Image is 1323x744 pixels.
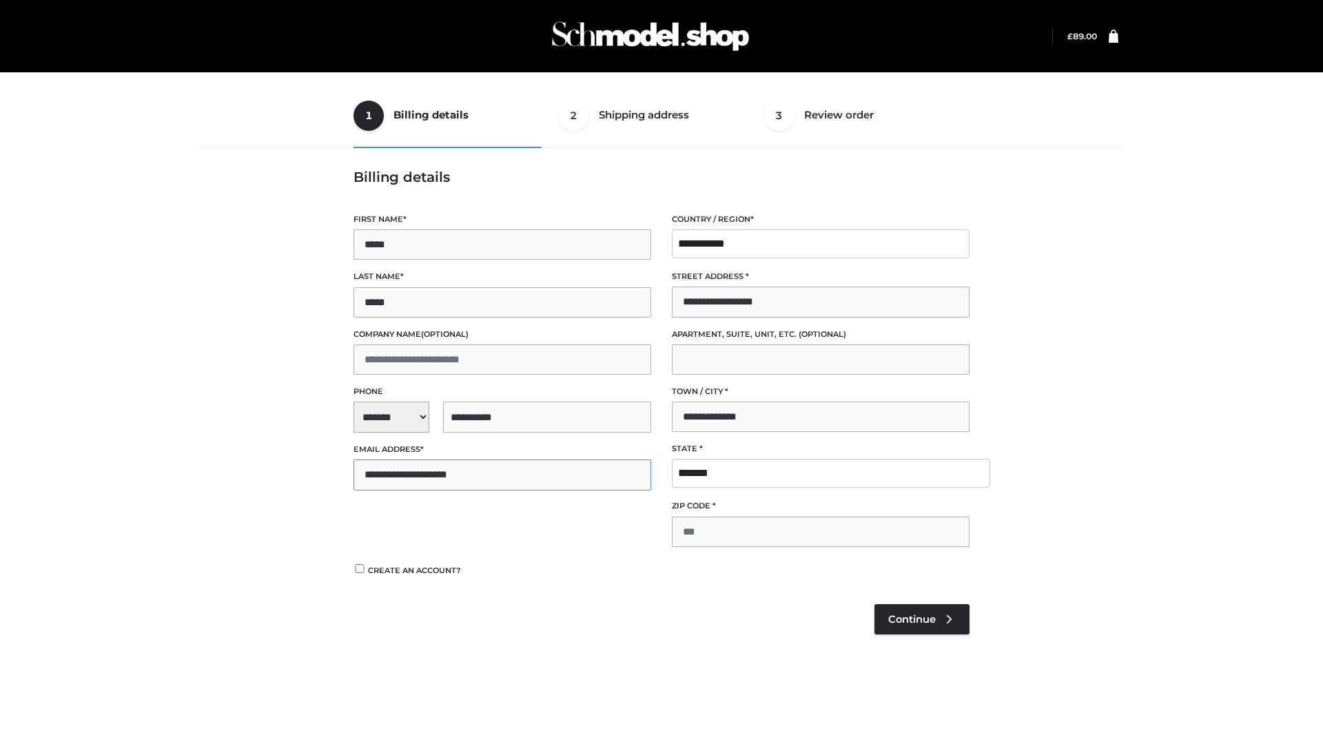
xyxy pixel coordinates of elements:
label: Phone [353,385,651,398]
label: Email address [353,443,651,456]
label: Town / City [672,385,970,398]
label: First name [353,213,651,226]
span: Continue [888,613,936,626]
label: ZIP Code [672,499,970,513]
span: £ [1067,31,1073,41]
label: Last name [353,270,651,283]
label: State [672,442,970,455]
label: Apartment, suite, unit, etc. [672,328,970,341]
label: Country / Region [672,213,970,226]
input: Create an account? [353,564,366,573]
a: £89.00 [1067,31,1097,41]
span: (optional) [421,329,469,339]
span: (optional) [799,329,846,339]
bdi: 89.00 [1067,31,1097,41]
span: Create an account? [368,566,461,575]
label: Street address [672,270,970,283]
h3: Billing details [353,169,970,185]
a: Continue [874,604,970,634]
label: Company name [353,328,651,341]
img: Schmodel Admin 964 [547,9,754,63]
